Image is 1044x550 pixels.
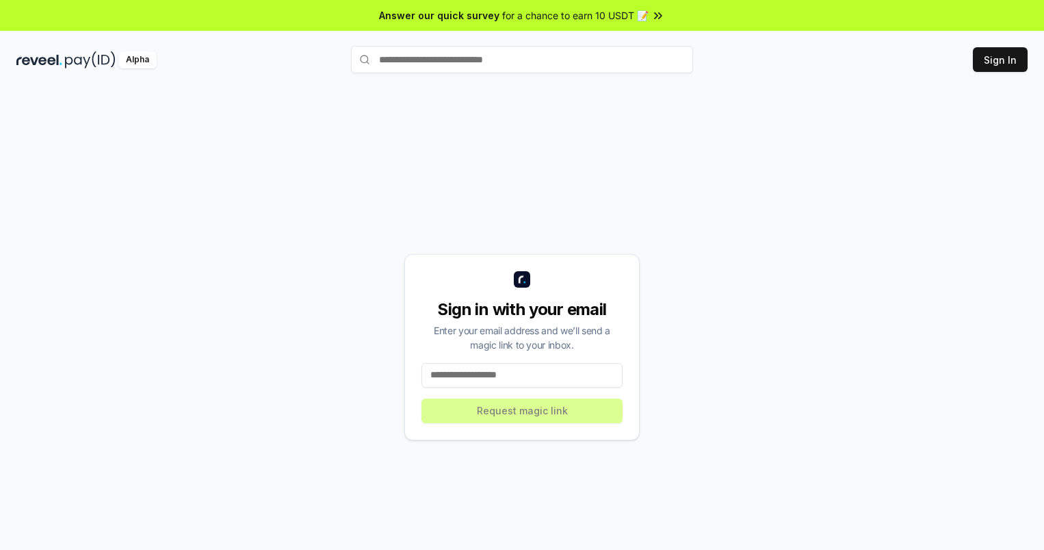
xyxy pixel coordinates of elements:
button: Sign In [973,47,1028,72]
div: Alpha [118,51,157,68]
img: pay_id [65,51,116,68]
div: Enter your email address and we’ll send a magic link to your inbox. [421,323,623,352]
span: Answer our quick survey [379,8,499,23]
img: reveel_dark [16,51,62,68]
span: for a chance to earn 10 USDT 📝 [502,8,649,23]
img: logo_small [514,271,530,288]
div: Sign in with your email [421,299,623,321]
